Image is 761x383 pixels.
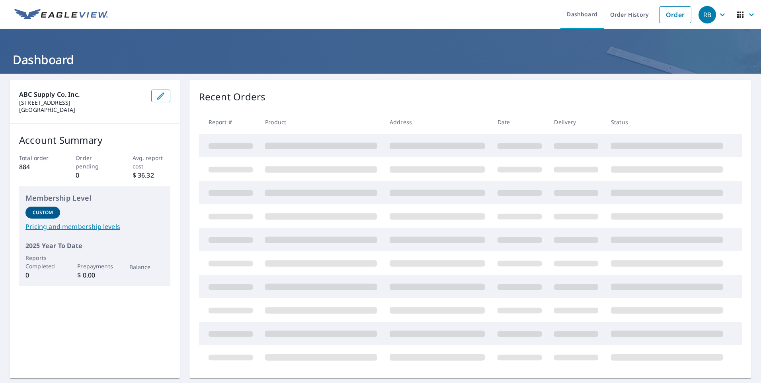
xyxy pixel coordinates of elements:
[33,209,53,216] p: Custom
[605,110,729,134] th: Status
[77,270,112,280] p: $ 0.00
[25,241,164,250] p: 2025 Year To Date
[129,263,164,271] p: Balance
[76,170,113,180] p: 0
[699,6,716,23] div: RB
[133,170,170,180] p: $ 36.32
[383,110,491,134] th: Address
[199,90,266,104] p: Recent Orders
[19,154,57,162] p: Total order
[25,270,60,280] p: 0
[199,110,259,134] th: Report #
[19,99,145,106] p: [STREET_ADDRESS]
[25,222,164,231] a: Pricing and membership levels
[10,51,751,68] h1: Dashboard
[659,6,691,23] a: Order
[491,110,548,134] th: Date
[76,154,113,170] p: Order pending
[19,106,145,113] p: [GEOGRAPHIC_DATA]
[77,262,112,270] p: Prepayments
[14,9,108,21] img: EV Logo
[19,133,170,147] p: Account Summary
[259,110,383,134] th: Product
[133,154,170,170] p: Avg. report cost
[548,110,605,134] th: Delivery
[25,193,164,203] p: Membership Level
[19,90,145,99] p: ABC Supply Co. inc.
[19,162,57,172] p: 884
[25,254,60,270] p: Reports Completed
